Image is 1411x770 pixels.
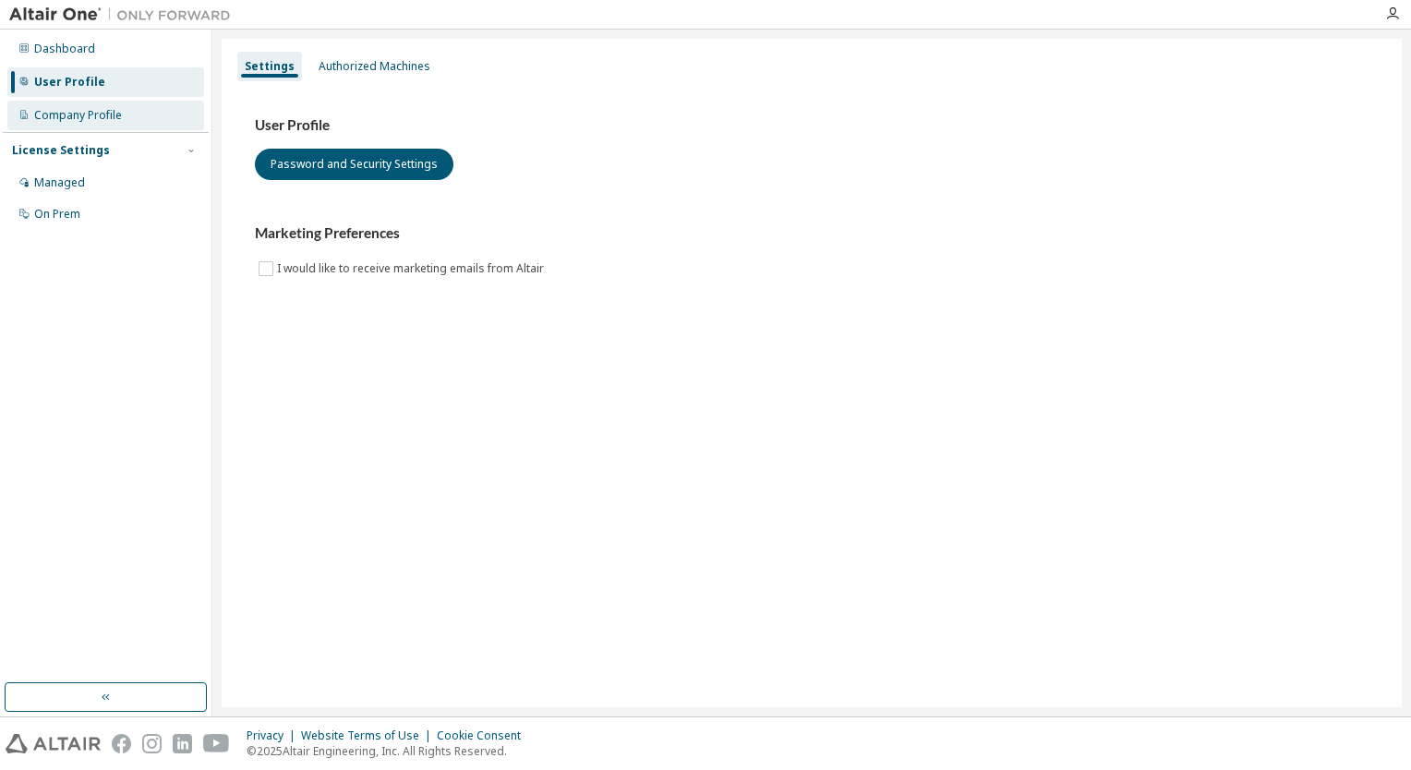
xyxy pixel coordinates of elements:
[277,258,548,280] label: I would like to receive marketing emails from Altair
[12,143,110,158] div: License Settings
[247,743,532,759] p: © 2025 Altair Engineering, Inc. All Rights Reserved.
[245,59,295,74] div: Settings
[255,116,1369,135] h3: User Profile
[34,175,85,190] div: Managed
[255,149,453,180] button: Password and Security Settings
[319,59,430,74] div: Authorized Machines
[34,42,95,56] div: Dashboard
[34,207,80,222] div: On Prem
[247,728,301,743] div: Privacy
[255,224,1369,243] h3: Marketing Preferences
[34,75,105,90] div: User Profile
[301,728,437,743] div: Website Terms of Use
[173,734,192,753] img: linkedin.svg
[112,734,131,753] img: facebook.svg
[437,728,532,743] div: Cookie Consent
[6,734,101,753] img: altair_logo.svg
[9,6,240,24] img: Altair One
[203,734,230,753] img: youtube.svg
[142,734,162,753] img: instagram.svg
[34,108,122,123] div: Company Profile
